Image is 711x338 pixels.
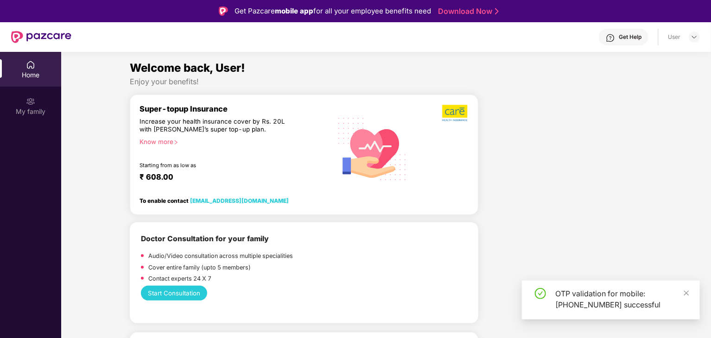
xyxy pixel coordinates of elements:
button: Start Consultation [141,286,208,300]
img: svg+xml;base64,PHN2ZyBpZD0iSG9tZSIgeG1sbnM9Imh0dHA6Ly93d3cudzMub3JnLzIwMDAvc3ZnIiB3aWR0aD0iMjAiIG... [26,60,35,69]
span: right [173,140,178,145]
strong: mobile app [275,6,313,15]
p: Cover entire family (upto 5 members) [148,263,251,272]
span: Welcome back, User! [130,61,245,75]
div: OTP validation for mobile: [PHONE_NUMBER] successful [555,288,689,310]
p: Audio/Video consultation across multiple specialities [148,251,293,261]
div: Super-topup Insurance [140,104,331,113]
div: Know more [140,138,326,144]
img: New Pazcare Logo [11,31,71,43]
div: Get Pazcare for all your employee benefits need [235,6,431,17]
div: Enjoy your benefits! [130,77,643,87]
img: svg+xml;base64,PHN2ZyB4bWxucz0iaHR0cDovL3d3dy53My5vcmcvMjAwMC9zdmciIHhtbG5zOnhsaW5rPSJodHRwOi8vd3... [331,106,414,190]
a: Download Now [438,6,496,16]
b: Doctor Consultation for your family [141,234,269,243]
div: Increase your health insurance cover by Rs. 20L with [PERSON_NAME]’s super top-up plan. [140,118,292,134]
img: Logo [219,6,228,16]
img: svg+xml;base64,PHN2ZyB3aWR0aD0iMjAiIGhlaWdodD0iMjAiIHZpZXdCb3g9IjAgMCAyMCAyMCIgZmlsbD0ibm9uZSIgeG... [26,97,35,106]
img: b5dec4f62d2307b9de63beb79f102df3.png [442,104,469,122]
div: ₹ 608.00 [140,172,322,183]
div: Get Help [619,33,641,41]
span: close [683,290,690,296]
span: check-circle [535,288,546,299]
div: Starting from as low as [140,162,292,169]
p: Contact experts 24 X 7 [148,274,211,283]
div: To enable contact [140,197,289,204]
div: User [668,33,680,41]
a: [EMAIL_ADDRESS][DOMAIN_NAME] [190,197,289,204]
img: svg+xml;base64,PHN2ZyBpZD0iRHJvcGRvd24tMzJ4MzIiIHhtbG5zPSJodHRwOi8vd3d3LnczLm9yZy8yMDAwL3N2ZyIgd2... [691,33,698,41]
img: Stroke [495,6,499,16]
img: svg+xml;base64,PHN2ZyBpZD0iSGVscC0zMngzMiIgeG1sbnM9Imh0dHA6Ly93d3cudzMub3JnLzIwMDAvc3ZnIiB3aWR0aD... [606,33,615,43]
